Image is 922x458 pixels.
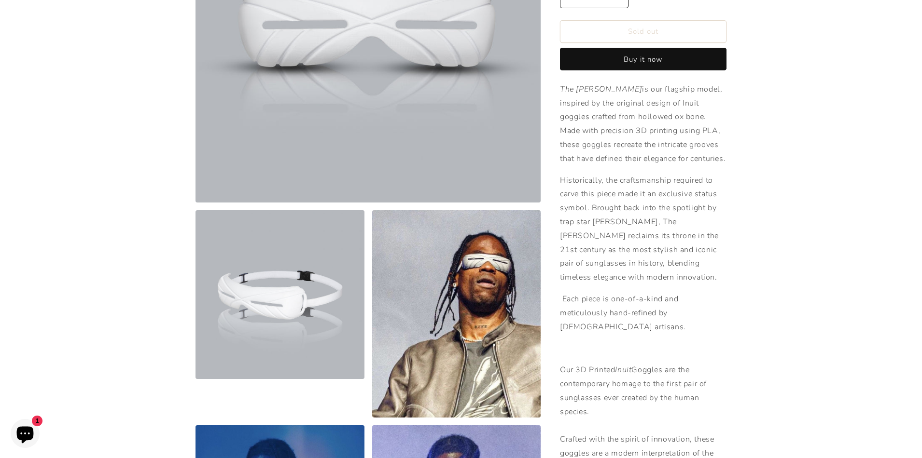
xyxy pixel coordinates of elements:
span: Each piece is one-of-a-kind and meticulously hand-refined by [DEMOGRAPHIC_DATA] artisans. [560,294,686,332]
button: Buy it now [560,48,726,70]
em: The [PERSON_NAME] [560,84,642,94]
button: Sold out [560,20,726,43]
p: Historically, the craftsmanship required to carve this piece made it an exclusive status symbol. ... [560,174,726,284]
em: Inuit [615,364,631,375]
p: is our flagship model, inspired by the original design of Inuit goggles crafted from hollowed ox ... [560,82,726,166]
inbox-online-store-chat: Shopify online store chat [8,419,42,450]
